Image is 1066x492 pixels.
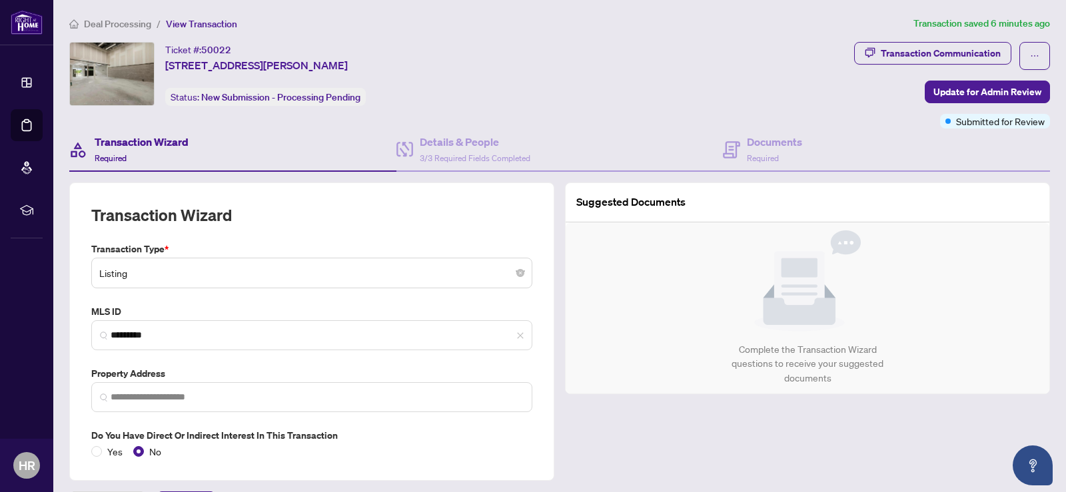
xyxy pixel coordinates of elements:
[144,444,167,459] span: No
[201,44,231,56] span: 50022
[91,366,532,381] label: Property Address
[95,134,189,150] h4: Transaction Wizard
[925,81,1050,103] button: Update for Admin Review
[157,16,161,31] li: /
[19,456,35,475] span: HR
[91,304,532,319] label: MLS ID
[576,194,686,210] article: Suggested Documents
[201,91,360,103] span: New Submission - Processing Pending
[1013,445,1053,485] button: Open asap
[100,332,108,340] img: search_icon
[69,19,79,29] span: home
[91,242,532,256] label: Transaction Type
[11,10,43,35] img: logo
[516,269,524,277] span: close-circle
[420,134,530,150] h4: Details & People
[95,153,127,163] span: Required
[70,43,154,105] img: IMG-X12361733_1.jpg
[91,428,532,443] label: Do you have direct or indirect interest in this transaction
[747,153,779,163] span: Required
[747,134,802,150] h4: Documents
[165,57,348,73] span: [STREET_ADDRESS][PERSON_NAME]
[100,393,108,401] img: search_icon
[165,88,366,106] div: Status:
[420,153,530,163] span: 3/3 Required Fields Completed
[166,18,237,30] span: View Transaction
[91,204,232,226] h2: Transaction Wizard
[102,444,128,459] span: Yes
[718,342,898,386] div: Complete the Transaction Wizard questions to receive your suggested documents
[854,42,1011,65] button: Transaction Communication
[913,16,1050,31] article: Transaction saved 6 minutes ago
[1030,51,1039,61] span: ellipsis
[956,114,1045,128] span: Submitted for Review
[99,260,524,286] span: Listing
[933,81,1041,103] span: Update for Admin Review
[516,332,524,340] span: close
[754,230,861,332] img: Null State Icon
[84,18,151,30] span: Deal Processing
[165,42,231,57] div: Ticket #:
[881,43,1001,64] div: Transaction Communication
